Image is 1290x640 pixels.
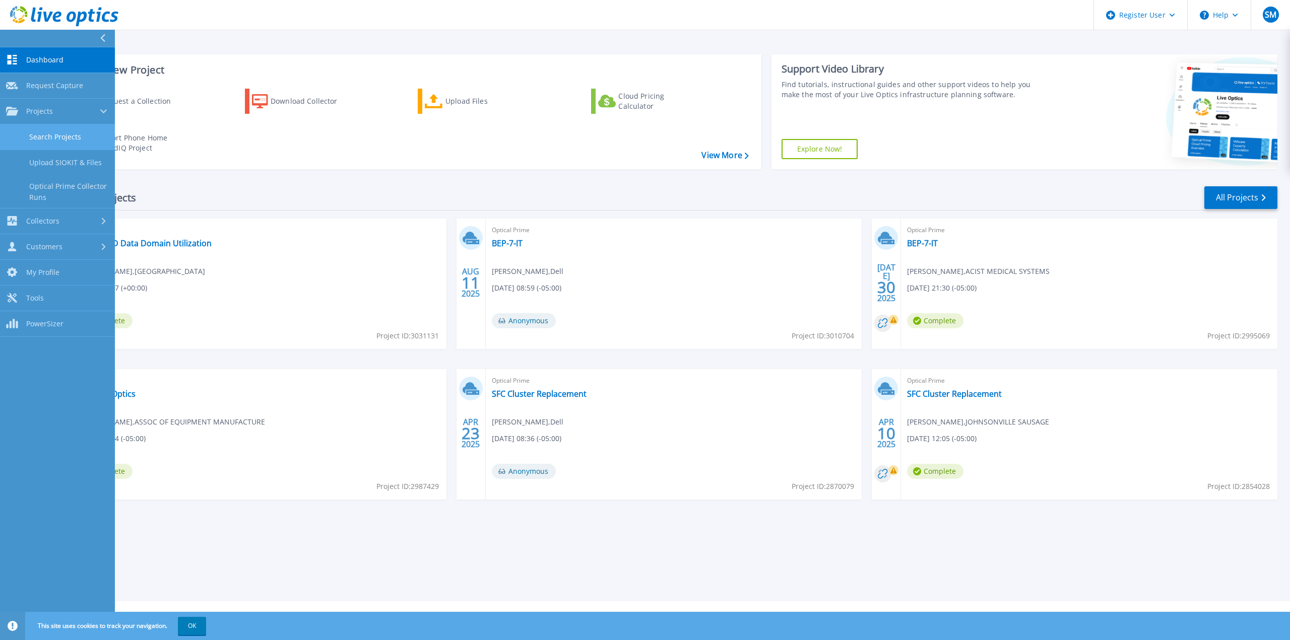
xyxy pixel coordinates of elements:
span: Tools [26,294,44,303]
div: Support Video Library [782,62,1043,76]
a: BEP-7-IT [907,238,938,248]
div: APR 2025 [461,415,480,452]
span: Optical Prime [907,225,1271,236]
span: [PERSON_NAME] , ACIST MEDICAL SYSTEMS [907,266,1050,277]
span: PowerSizer [26,319,63,328]
div: [DATE] 2025 [877,264,896,301]
span: Project ID: 2995069 [1207,330,1270,341]
span: Optical Prime [907,375,1271,386]
span: [PERSON_NAME] , ASSOC OF EQUIPMENT MANUFACTURE [76,416,265,428]
span: Project ID: 3031131 [376,330,439,341]
a: BEP-7-IT [492,238,523,248]
div: Import Phone Home CloudIQ Project [99,133,177,153]
a: All Projects [1204,186,1277,209]
span: Project ID: 3010704 [792,330,854,341]
span: Customers [26,242,62,251]
span: Project ID: 2987429 [376,481,439,492]
div: Download Collector [271,91,351,111]
a: View More [701,151,748,160]
span: Data Domain [76,225,440,236]
a: SFC Cluster Replacement [492,389,587,399]
span: [PERSON_NAME] , [GEOGRAPHIC_DATA] [76,266,205,277]
div: APR 2025 [877,415,896,452]
a: SFC Cluster Replacement [907,389,1002,399]
div: Find tutorials, instructional guides and other support videos to help you make the most of your L... [782,80,1043,100]
a: Download Collector [245,89,357,114]
span: 30 [877,283,895,292]
span: [PERSON_NAME] , Dell [492,416,563,428]
span: [DATE] 21:30 (-05:00) [907,282,977,294]
span: This site uses cookies to track your navigation. [28,617,206,635]
div: Request a Collection [100,91,181,111]
span: 11 [462,278,480,287]
a: Boerne ISD Data Domain Utilization [76,238,212,248]
h3: Start a New Project [72,64,748,76]
span: Request Capture [26,81,83,90]
button: OK [178,617,206,635]
span: Collectors [26,217,59,226]
span: 10 [877,429,895,438]
div: Upload Files [445,91,526,111]
div: AUG 2025 [461,264,480,301]
div: Cloud Pricing Calculator [618,91,699,111]
span: [DATE] 08:59 (-05:00) [492,282,561,294]
span: Optical Prime [492,375,856,386]
span: Optical Prime [492,225,856,236]
a: Explore Now! [782,139,858,159]
span: [PERSON_NAME] , JOHNSONVILLE SAUSAGE [907,416,1049,428]
span: 23 [462,429,480,438]
span: Anonymous [492,313,556,328]
span: Project ID: 2854028 [1207,481,1270,492]
span: Complete [907,313,963,328]
span: My Profile [26,268,59,277]
span: Projects [26,107,53,116]
span: Dashboard [26,55,63,64]
span: Complete [907,464,963,479]
a: Request a Collection [72,89,184,114]
span: SM [1265,11,1276,19]
a: Cloud Pricing Calculator [591,89,703,114]
span: [DATE] 08:36 (-05:00) [492,433,561,444]
a: Upload Files [418,89,530,114]
span: [PERSON_NAME] , Dell [492,266,563,277]
span: [DATE] 12:05 (-05:00) [907,433,977,444]
span: Project ID: 2870079 [792,481,854,492]
span: Anonymous [492,464,556,479]
span: Optical Prime [76,375,440,386]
